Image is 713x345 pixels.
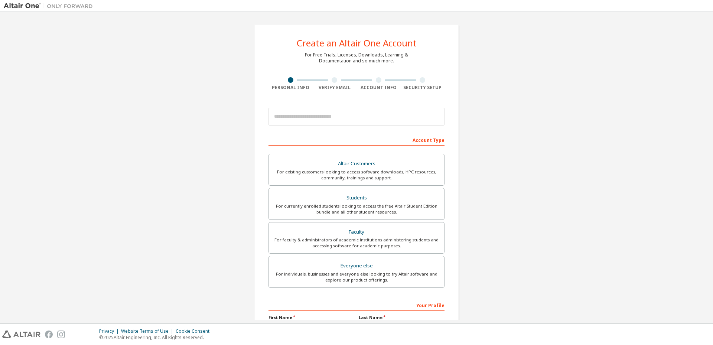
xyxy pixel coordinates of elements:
[4,2,97,10] img: Altair One
[99,328,121,334] div: Privacy
[268,315,354,320] label: First Name
[268,299,445,311] div: Your Profile
[273,227,440,237] div: Faculty
[273,193,440,203] div: Students
[45,331,53,338] img: facebook.svg
[359,315,445,320] label: Last Name
[273,169,440,181] div: For existing customers looking to access software downloads, HPC resources, community, trainings ...
[2,331,40,338] img: altair_logo.svg
[99,334,214,341] p: © 2025 Altair Engineering, Inc. All Rights Reserved.
[305,52,408,64] div: For Free Trials, Licenses, Downloads, Learning & Documentation and so much more.
[176,328,214,334] div: Cookie Consent
[273,203,440,215] div: For currently enrolled students looking to access the free Altair Student Edition bundle and all ...
[401,85,445,91] div: Security Setup
[313,85,357,91] div: Verify Email
[268,85,313,91] div: Personal Info
[356,85,401,91] div: Account Info
[268,134,445,146] div: Account Type
[273,159,440,169] div: Altair Customers
[273,271,440,283] div: For individuals, businesses and everyone else looking to try Altair software and explore our prod...
[57,331,65,338] img: instagram.svg
[273,237,440,249] div: For faculty & administrators of academic institutions administering students and accessing softwa...
[273,261,440,271] div: Everyone else
[297,39,417,48] div: Create an Altair One Account
[121,328,176,334] div: Website Terms of Use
